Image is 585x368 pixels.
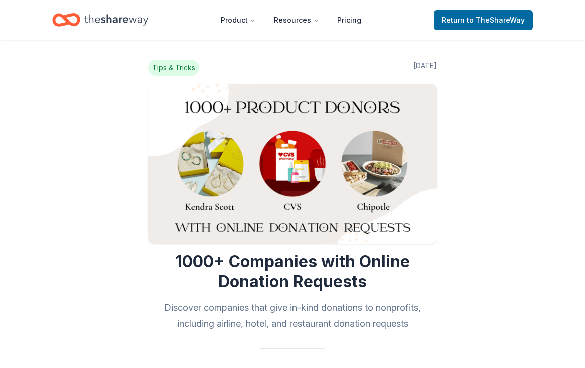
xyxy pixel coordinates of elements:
[266,10,327,30] button: Resources
[442,14,525,26] span: Return
[148,300,437,332] h2: Discover companies that give in-kind donations to nonprofits, including airline, hotel, and resta...
[213,8,369,32] nav: Main
[329,10,369,30] a: Pricing
[148,252,437,292] h1: 1000+ Companies with Online Donation Requests
[213,10,264,30] button: Product
[52,8,148,32] a: Home
[413,60,437,76] span: [DATE]
[467,16,525,24] span: to TheShareWay
[434,10,533,30] a: Returnto TheShareWay
[148,84,437,244] img: Image for 1000+ Companies with Online Donation Requests
[148,60,199,76] span: Tips & Tricks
